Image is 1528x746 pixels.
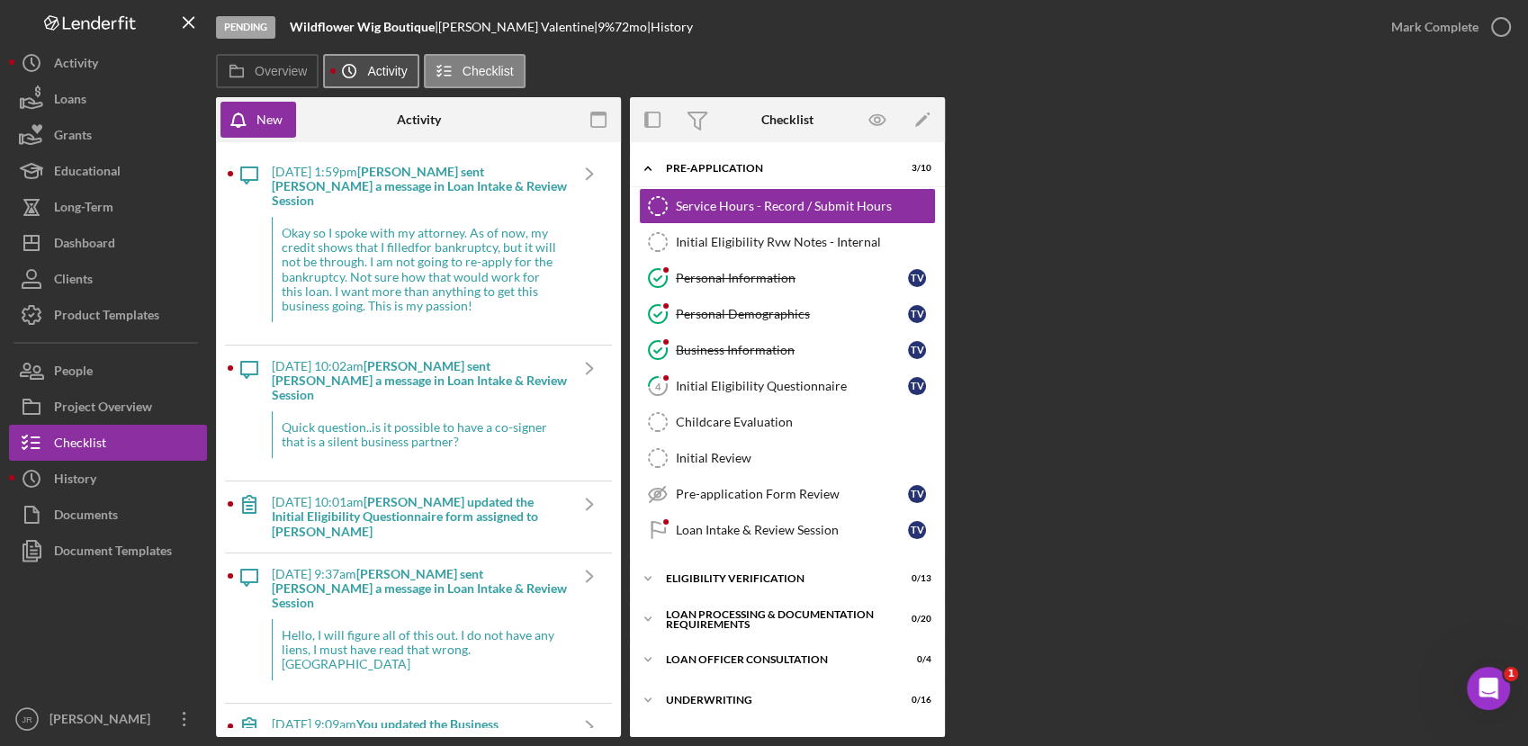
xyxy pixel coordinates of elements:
[255,64,307,78] label: Overview
[9,533,207,569] button: Document Templates
[9,189,207,225] button: Long-Term
[227,481,612,552] a: [DATE] 10:01am[PERSON_NAME] updated the Initial Eligibility Questionnaire form assigned to [PERSO...
[54,225,115,265] div: Dashboard
[639,224,936,260] a: Initial Eligibility Rvw Notes - Internal
[272,164,567,208] b: [PERSON_NAME] sent [PERSON_NAME] a message in Loan Intake & Review Session
[227,151,612,345] a: [DATE] 1:59pm[PERSON_NAME] sent [PERSON_NAME] a message in Loan Intake & Review SessionOkay so I ...
[666,163,886,174] div: Pre-Application
[54,117,92,157] div: Grants
[666,654,886,665] div: Loan Officer Consultation
[256,102,283,138] div: New
[676,415,935,429] div: Childcare Evaluation
[908,521,926,539] div: T V
[666,609,886,630] div: Loan Processing & Documentation Requirements
[1467,667,1510,710] iframe: Intercom live chat
[22,715,32,724] text: JR
[272,567,567,610] div: [DATE] 9:37am
[54,353,93,393] div: People
[639,368,936,404] a: 4Initial Eligibility QuestionnaireTV
[899,654,931,665] div: 0 / 4
[9,225,207,261] button: Dashboard
[639,332,936,368] a: Business InformationTV
[9,261,207,297] button: Clients
[9,45,207,81] button: Activity
[9,701,207,737] button: JR[PERSON_NAME]
[666,735,886,746] div: Decision
[908,485,926,503] div: T V
[908,341,926,359] div: T V
[463,64,514,78] label: Checklist
[639,404,936,440] a: Childcare Evaluation
[899,735,931,746] div: 0 / 15
[272,411,567,458] div: Quick question..is it possible to have a co-signer that is a silent business partner?
[227,553,612,704] a: [DATE] 9:37am[PERSON_NAME] sent [PERSON_NAME] a message in Loan Intake & Review SessionHello, I w...
[54,497,118,537] div: Documents
[220,102,296,138] button: New
[899,573,931,584] div: 0 / 13
[655,380,661,391] tspan: 4
[54,261,93,301] div: Clients
[1391,9,1479,45] div: Mark Complete
[598,20,615,34] div: 9 %
[54,81,86,121] div: Loans
[676,451,935,465] div: Initial Review
[9,389,207,425] button: Project Overview
[1504,667,1518,681] span: 1
[639,512,936,548] a: Loan Intake & Review SessionTV
[1373,9,1519,45] button: Mark Complete
[272,495,567,538] div: [DATE] 10:01am
[676,523,908,537] div: Loan Intake & Review Session
[272,716,538,746] b: You updated the Business Information form assigned to [PERSON_NAME]
[9,297,207,333] button: Product Templates
[908,269,926,287] div: T V
[54,533,172,573] div: Document Templates
[272,566,567,610] b: [PERSON_NAME] sent [PERSON_NAME] a message in Loan Intake & Review Session
[676,379,908,393] div: Initial Eligibility Questionnaire
[323,54,418,88] button: Activity
[272,494,538,538] b: [PERSON_NAME] updated the Initial Eligibility Questionnaire form assigned to [PERSON_NAME]
[9,497,207,533] button: Documents
[54,461,96,501] div: History
[227,346,612,481] a: [DATE] 10:02am[PERSON_NAME] sent [PERSON_NAME] a message in Loan Intake & Review SessionQuick que...
[438,20,598,34] div: [PERSON_NAME] Valentine |
[899,163,931,174] div: 3 / 10
[676,235,935,249] div: Initial Eligibility Rvw Notes - Internal
[290,19,435,34] b: Wildflower Wig Boutique
[908,305,926,323] div: T V
[272,359,567,402] div: [DATE] 10:02am
[54,389,152,429] div: Project Overview
[9,353,207,389] button: People
[290,20,438,34] div: |
[647,20,693,34] div: | History
[9,81,207,117] button: Loans
[666,573,886,584] div: Eligibility Verification
[424,54,526,88] button: Checklist
[9,425,207,461] button: Checklist
[216,54,319,88] button: Overview
[639,296,936,332] a: Personal DemographicsTV
[9,153,207,189] button: Educational
[639,188,936,224] a: Service Hours - Record / Submit Hours
[666,695,886,706] div: Underwriting
[54,189,113,229] div: Long-Term
[676,343,908,357] div: Business Information
[54,153,121,193] div: Educational
[272,358,567,402] b: [PERSON_NAME] sent [PERSON_NAME] a message in Loan Intake & Review Session
[899,614,931,625] div: 0 / 20
[9,117,207,153] button: Grants
[54,425,106,465] div: Checklist
[54,45,98,85] div: Activity
[9,461,207,497] button: History
[272,165,567,208] div: [DATE] 1:59pm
